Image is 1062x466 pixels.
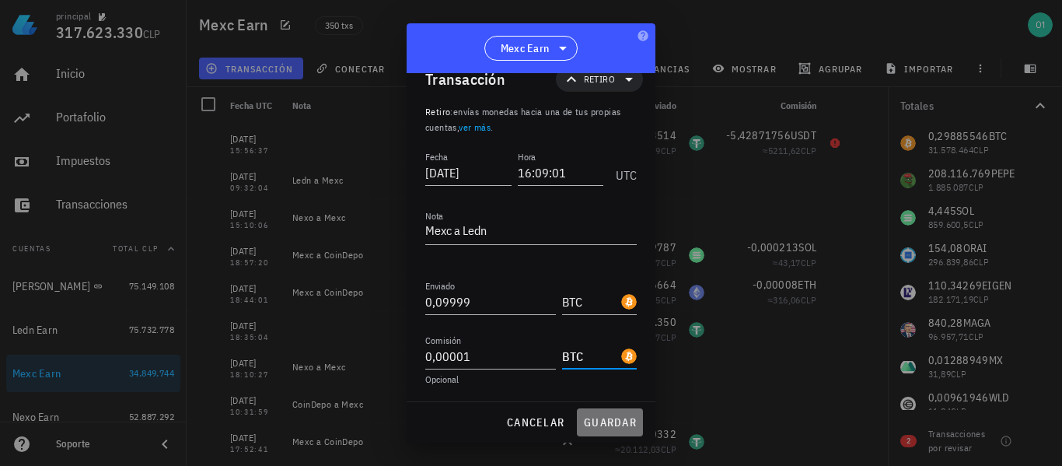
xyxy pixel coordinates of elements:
[425,151,448,163] label: Fecha
[425,106,450,117] span: Retiro
[583,415,637,429] span: guardar
[577,408,643,436] button: guardar
[459,121,491,133] a: ver más
[562,344,618,369] input: Moneda
[500,408,571,436] button: cancelar
[506,415,564,429] span: cancelar
[425,106,620,133] span: envías monedas hacia una de tus propias cuentas, .
[425,280,455,292] label: Enviado
[501,40,549,56] span: Mexc Earn
[425,210,443,222] label: Nota
[621,349,637,364] div: BTC-icon
[621,294,637,310] div: BTC-icon
[610,151,637,190] div: UTC
[562,289,618,314] input: Moneda
[584,72,615,87] span: Retiro
[425,335,461,346] label: Comisión
[425,104,637,135] p: :
[425,375,637,384] div: Opcional
[425,67,505,92] div: Transacción
[518,151,536,163] label: Hora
